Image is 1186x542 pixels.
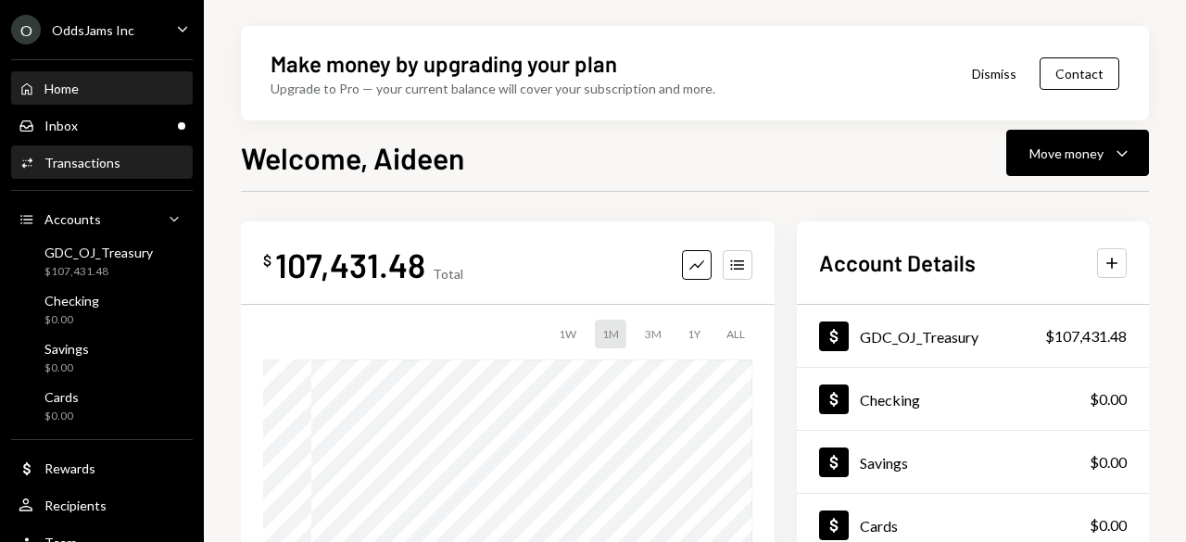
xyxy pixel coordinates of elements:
div: Move money [1029,144,1104,163]
a: GDC_OJ_Treasury$107,431.48 [11,239,193,284]
a: Checking$0.00 [797,368,1149,430]
div: $ [263,251,271,270]
div: Checking [44,293,99,309]
a: Checking$0.00 [11,287,193,332]
div: 1M [595,320,626,348]
a: Rewards [11,451,193,485]
button: Move money [1006,130,1149,176]
div: 3M [637,320,669,348]
div: Make money by upgrading your plan [271,48,617,79]
a: Transactions [11,145,193,179]
div: $0.00 [44,409,79,424]
div: Home [44,81,79,96]
div: Recipients [44,498,107,513]
div: Cards [44,389,79,405]
div: 1Y [680,320,708,348]
div: 107,431.48 [275,244,425,285]
div: $0.00 [1090,451,1127,473]
a: Home [11,71,193,105]
div: 1W [551,320,584,348]
a: Cards$0.00 [11,384,193,428]
a: Recipients [11,488,193,522]
div: OddsJams Inc [52,22,134,38]
div: Rewards [44,460,95,476]
a: GDC_OJ_Treasury$107,431.48 [797,305,1149,367]
div: $0.00 [44,312,99,328]
a: Savings$0.00 [11,335,193,380]
div: Total [433,266,463,282]
button: Contact [1040,57,1119,90]
div: Cards [860,517,898,535]
div: $0.00 [44,360,89,376]
a: Inbox [11,108,193,142]
div: $107,431.48 [44,264,153,280]
h2: Account Details [819,247,976,278]
div: Transactions [44,155,120,170]
div: Savings [860,454,908,472]
div: GDC_OJ_Treasury [44,245,153,260]
div: O [11,15,41,44]
button: Dismiss [949,52,1040,95]
div: $0.00 [1090,514,1127,536]
a: Accounts [11,202,193,235]
div: $0.00 [1090,388,1127,410]
div: Inbox [44,118,78,133]
div: Checking [860,391,920,409]
div: Accounts [44,211,101,227]
div: Upgrade to Pro — your current balance will cover your subscription and more. [271,79,715,98]
div: ALL [719,320,752,348]
div: $107,431.48 [1045,325,1127,347]
h1: Welcome, Aideen [241,139,464,176]
div: Savings [44,341,89,357]
div: GDC_OJ_Treasury [860,328,978,346]
a: Savings$0.00 [797,431,1149,493]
